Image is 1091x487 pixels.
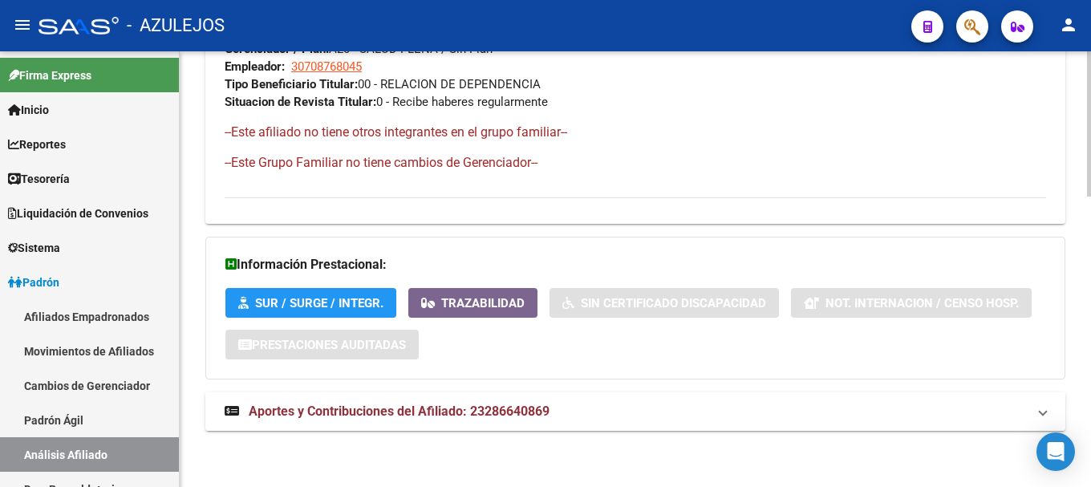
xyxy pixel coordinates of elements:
mat-icon: menu [13,15,32,34]
button: Prestaciones Auditadas [225,330,419,359]
button: SUR / SURGE / INTEGR. [225,288,396,318]
span: Tesorería [8,170,70,188]
h3: Información Prestacional: [225,254,1045,276]
span: Liquidación de Convenios [8,205,148,222]
h4: --Este afiliado no tiene otros integrantes en el grupo familiar-- [225,124,1046,141]
span: 30708768045 [291,59,362,74]
button: Trazabilidad [408,288,537,318]
span: 00 - RELACION DE DEPENDENCIA [225,77,541,91]
span: Firma Express [8,67,91,84]
h4: --Este Grupo Familiar no tiene cambios de Gerenciador-- [225,154,1046,172]
strong: Tipo Beneficiario Titular: [225,77,358,91]
span: 0 - Recibe haberes regularmente [225,95,548,109]
span: Inicio [8,101,49,119]
strong: Empleador: [225,59,285,74]
span: - AZULEJOS [127,8,225,43]
span: A20 - SALUD PLENA / Sin Plan [225,42,493,56]
span: Aportes y Contribuciones del Afiliado: 23286640869 [249,404,550,419]
span: Prestaciones Auditadas [252,338,406,352]
strong: Gerenciador / Plan: [225,42,329,56]
span: Not. Internacion / Censo Hosp. [825,296,1019,310]
mat-icon: person [1059,15,1078,34]
span: Sistema [8,239,60,257]
div: Open Intercom Messenger [1036,432,1075,471]
span: Trazabilidad [441,296,525,310]
span: Padrón [8,274,59,291]
button: Not. Internacion / Censo Hosp. [791,288,1032,318]
button: Sin Certificado Discapacidad [550,288,779,318]
span: SUR / SURGE / INTEGR. [255,296,383,310]
span: Reportes [8,136,66,153]
mat-expansion-panel-header: Aportes y Contribuciones del Afiliado: 23286640869 [205,392,1065,431]
strong: Situacion de Revista Titular: [225,95,376,109]
span: Sin Certificado Discapacidad [581,296,766,310]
